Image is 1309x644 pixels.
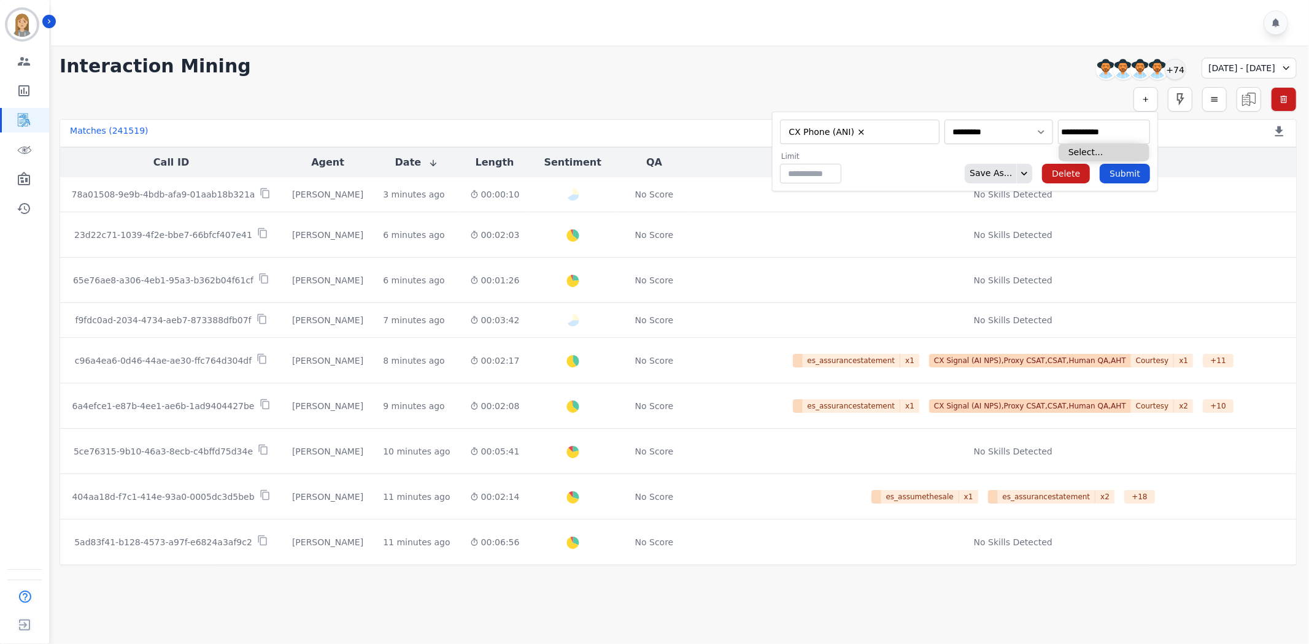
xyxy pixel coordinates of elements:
[781,151,841,161] label: Limit
[383,491,450,503] div: 11 minutes ago
[635,229,674,241] div: No Score
[470,314,520,326] div: 00:03:42
[929,354,1131,367] span: CX Signal (AI NPS),Proxy CSAT,CSAT,Human QA,AHT
[1174,354,1193,367] span: x 1
[75,314,252,326] p: f9fdc0ad-2034-4734-aeb7-873388dfb07f
[785,126,870,138] li: CX Phone (ANI)
[470,491,520,503] div: 00:02:14
[1061,126,1147,139] ul: selected options
[74,229,252,241] p: 23d22c71-1039-4f2e-bbe7-66bfcf407e41
[292,445,363,458] div: [PERSON_NAME]
[998,490,1096,504] span: es_assurancestatement
[292,229,363,241] div: [PERSON_NAME]
[803,354,901,367] span: es_assurancestatement
[965,164,1012,183] div: Save As...
[635,314,674,326] div: No Score
[1203,354,1234,367] div: + 11
[383,229,445,241] div: 6 minutes ago
[1202,58,1297,79] div: [DATE] - [DATE]
[974,229,1052,241] div: No Skills Detected
[974,445,1052,458] div: No Skills Detected
[881,490,959,504] span: es_assumethesale
[1131,354,1175,367] span: Courtesy
[635,274,674,286] div: No Score
[635,188,674,201] div: No Score
[470,229,520,241] div: 00:02:03
[470,188,520,201] div: 00:00:10
[383,445,450,458] div: 10 minutes ago
[470,355,520,367] div: 00:02:17
[7,10,37,39] img: Bordered avatar
[544,155,601,170] button: Sentiment
[383,536,450,548] div: 11 minutes ago
[470,536,520,548] div: 00:06:56
[1095,490,1114,504] span: x 2
[72,400,255,412] p: 6a4efce1-e87b-4ee1-ae6b-1ad9404427be
[383,355,445,367] div: 8 minutes ago
[1124,490,1155,504] div: + 18
[974,188,1052,201] div: No Skills Detected
[74,445,253,458] p: 5ce76315-9b10-46a3-8ecb-c4bffd75d34e
[292,400,363,412] div: [PERSON_NAME]
[292,491,363,503] div: [PERSON_NAME]
[292,314,363,326] div: [PERSON_NAME]
[292,355,363,367] div: [PERSON_NAME]
[635,491,674,503] div: No Score
[292,274,363,286] div: [PERSON_NAME]
[900,399,919,413] span: x 1
[1165,59,1186,80] div: +74
[292,188,363,201] div: [PERSON_NAME]
[635,536,674,548] div: No Score
[1131,399,1175,413] span: Courtesy
[72,491,254,503] p: 404aa18d-f7c1-414e-93a0-0005dc3d5beb
[470,274,520,286] div: 00:01:26
[73,274,253,286] p: 65e76ae8-a306-4eb1-95a3-b362b04f61cf
[75,355,252,367] p: c96a4ea6-0d46-44ae-ae30-ffc764d304df
[635,355,674,367] div: No Score
[383,188,445,201] div: 3 minutes ago
[60,55,251,77] h1: Interaction Mining
[1174,399,1193,413] span: x 2
[900,354,919,367] span: x 1
[635,400,674,412] div: No Score
[383,274,445,286] div: 6 minutes ago
[803,399,901,413] span: es_assurancestatement
[974,536,1052,548] div: No Skills Detected
[974,274,1052,286] div: No Skills Detected
[857,128,866,137] button: Remove CX Phone (ANI)
[311,155,344,170] button: Agent
[783,125,932,139] ul: selected options
[395,155,439,170] button: Date
[1203,399,1234,413] div: + 10
[1042,164,1090,183] button: Delete
[470,445,520,458] div: 00:05:41
[72,188,255,201] p: 78a01508-9e9b-4bdb-afa9-01aab18b321a
[153,155,189,170] button: Call ID
[1059,144,1149,161] li: Select...
[70,125,148,142] div: Matches ( 241519 )
[635,445,674,458] div: No Score
[959,490,978,504] span: x 1
[929,399,1131,413] span: CX Signal (AI NPS),Proxy CSAT,CSAT,Human QA,AHT
[383,400,445,412] div: 9 minutes ago
[292,536,363,548] div: [PERSON_NAME]
[383,314,445,326] div: 7 minutes ago
[646,155,662,170] button: QA
[974,314,1052,326] div: No Skills Detected
[1100,164,1150,183] button: Submit
[476,155,514,170] button: Length
[74,536,252,548] p: 5ad83f41-b128-4573-a97f-e6824a3af9c2
[470,400,520,412] div: 00:02:08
